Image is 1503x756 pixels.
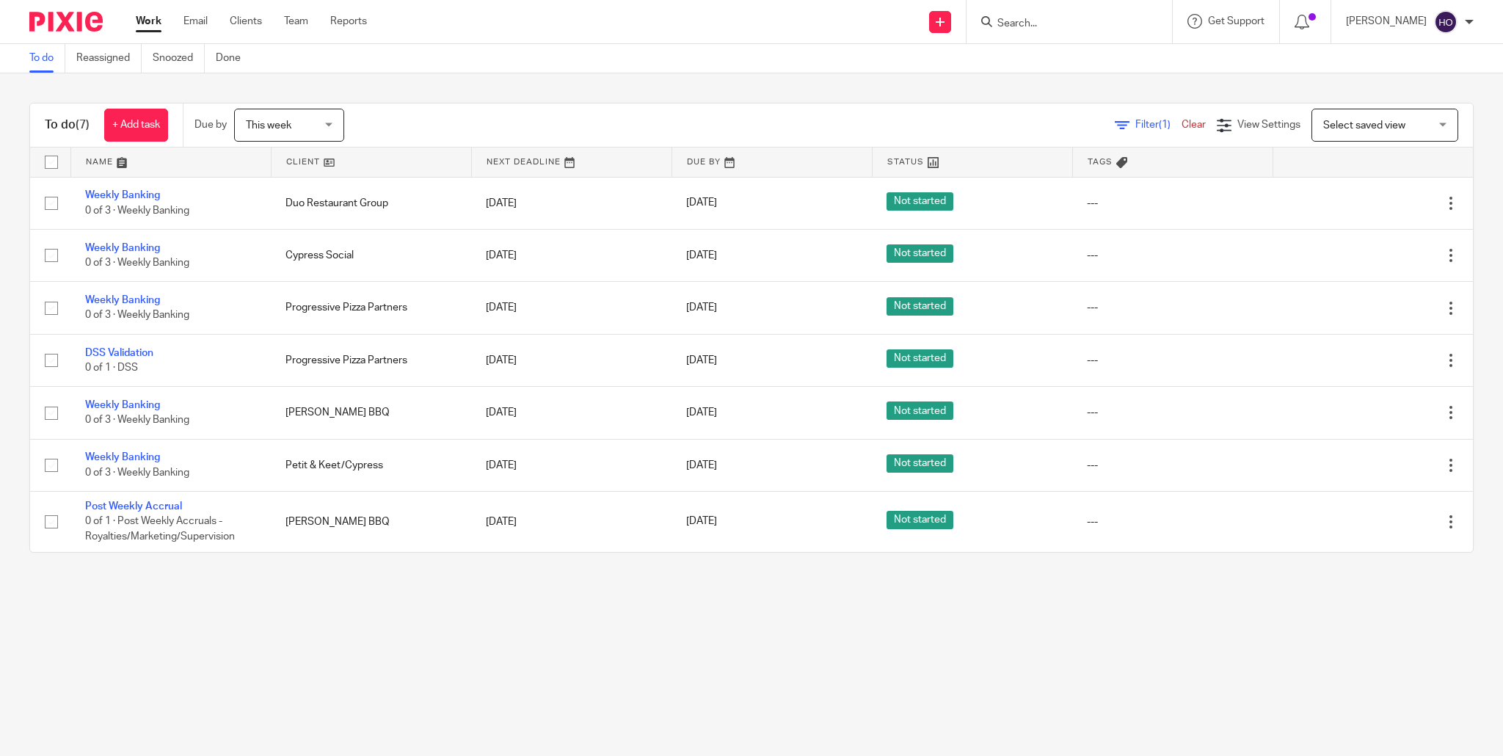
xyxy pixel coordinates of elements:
[1159,120,1171,130] span: (1)
[153,44,205,73] a: Snoozed
[330,14,367,29] a: Reports
[85,363,138,373] span: 0 of 1 · DSS
[29,12,103,32] img: Pixie
[686,407,717,418] span: [DATE]
[887,454,953,473] span: Not started
[686,460,717,470] span: [DATE]
[1087,515,1258,529] div: ---
[1323,120,1405,131] span: Select saved view
[1237,120,1300,130] span: View Settings
[85,243,160,253] a: Weekly Banking
[1182,120,1206,130] a: Clear
[686,198,717,208] span: [DATE]
[271,229,471,281] td: Cypress Social
[1087,405,1258,420] div: ---
[271,387,471,439] td: [PERSON_NAME] BBQ
[686,517,717,527] span: [DATE]
[85,310,189,321] span: 0 of 3 · Weekly Banking
[887,511,953,529] span: Not started
[887,401,953,420] span: Not started
[887,349,953,368] span: Not started
[1087,248,1258,263] div: ---
[76,44,142,73] a: Reassigned
[471,492,672,552] td: [DATE]
[29,44,65,73] a: To do
[85,348,153,358] a: DSS Validation
[85,400,160,410] a: Weekly Banking
[85,468,189,478] span: 0 of 3 · Weekly Banking
[45,117,90,133] h1: To do
[85,415,189,426] span: 0 of 3 · Weekly Banking
[471,334,672,386] td: [DATE]
[1087,458,1258,473] div: ---
[471,229,672,281] td: [DATE]
[471,282,672,334] td: [DATE]
[1087,353,1258,368] div: ---
[271,282,471,334] td: Progressive Pizza Partners
[194,117,227,132] p: Due by
[85,452,160,462] a: Weekly Banking
[1087,300,1258,315] div: ---
[471,439,672,491] td: [DATE]
[104,109,168,142] a: + Add task
[887,192,953,211] span: Not started
[183,14,208,29] a: Email
[76,119,90,131] span: (7)
[1087,196,1258,211] div: ---
[996,18,1128,31] input: Search
[271,439,471,491] td: Petit & Keet/Cypress
[1346,14,1427,29] p: [PERSON_NAME]
[85,295,160,305] a: Weekly Banking
[85,190,160,200] a: Weekly Banking
[246,120,291,131] span: This week
[686,302,717,313] span: [DATE]
[887,297,953,316] span: Not started
[471,387,672,439] td: [DATE]
[686,355,717,366] span: [DATE]
[1135,120,1182,130] span: Filter
[230,14,262,29] a: Clients
[85,517,235,542] span: 0 of 1 · Post Weekly Accruals - Royalties/Marketing/Supervision
[271,177,471,229] td: Duo Restaurant Group
[271,334,471,386] td: Progressive Pizza Partners
[136,14,161,29] a: Work
[85,258,189,268] span: 0 of 3 · Weekly Banking
[1208,16,1264,26] span: Get Support
[887,244,953,263] span: Not started
[1088,158,1113,166] span: Tags
[284,14,308,29] a: Team
[216,44,252,73] a: Done
[85,501,182,512] a: Post Weekly Accrual
[85,206,189,216] span: 0 of 3 · Weekly Banking
[686,250,717,261] span: [DATE]
[471,177,672,229] td: [DATE]
[271,492,471,552] td: [PERSON_NAME] BBQ
[1434,10,1457,34] img: svg%3E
